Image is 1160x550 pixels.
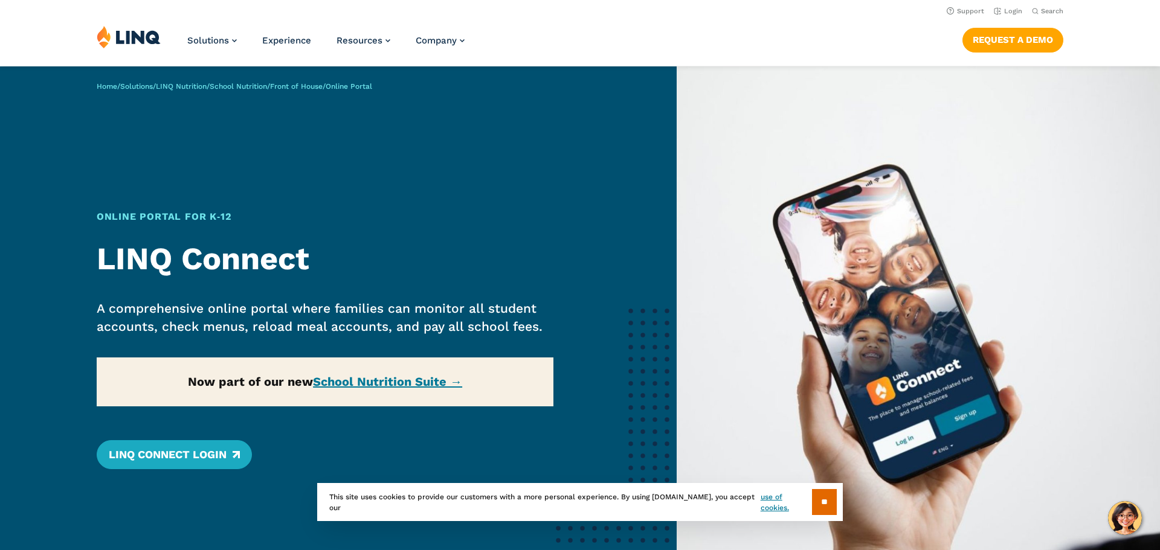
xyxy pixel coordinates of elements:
nav: Button Navigation [962,25,1063,52]
a: LINQ Nutrition [156,82,207,91]
a: Solutions [187,35,237,46]
p: A comprehensive online portal where families can monitor all student accounts, check menus, reloa... [97,299,554,336]
img: LINQ | K‑12 Software [97,25,161,48]
span: Online Portal [326,82,372,91]
a: Request a Demo [962,28,1063,52]
a: Company [416,35,465,46]
h1: Online Portal for K‑12 [97,209,554,224]
a: Login [994,7,1022,15]
button: Open Search Bar [1032,7,1063,16]
span: Solutions [187,35,229,46]
a: Front of House [270,82,323,91]
a: Experience [262,35,311,46]
div: This site uses cookies to provide our customers with a more personal experience. By using [DOMAIN... [317,483,843,521]
strong: Now part of our new [188,374,462,389]
strong: LINQ Connect [97,240,309,277]
button: Hello, have a question? Let’s chat. [1108,501,1142,535]
span: Company [416,35,457,46]
a: Resources [337,35,390,46]
nav: Primary Navigation [187,25,465,65]
span: Search [1041,7,1063,15]
span: / / / / / [97,82,372,91]
a: Support [947,7,984,15]
a: School Nutrition Suite → [313,374,462,389]
a: School Nutrition [210,82,267,91]
a: Home [97,82,117,91]
a: use of cookies. [761,491,812,513]
a: LINQ Connect Login [97,440,252,469]
a: Solutions [120,82,153,91]
span: Resources [337,35,382,46]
